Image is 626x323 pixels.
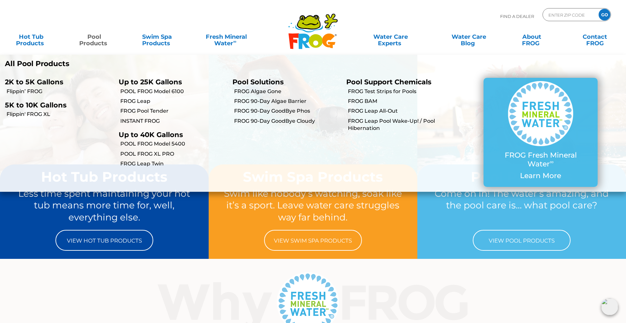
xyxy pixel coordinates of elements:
[120,160,228,167] a: FROG Leap Twin
[7,111,114,118] a: Flippin' FROG XL
[350,30,430,43] a: Water CareExperts
[548,10,592,20] input: Zip Code Form
[55,230,153,251] a: View Hot Tub Products
[601,298,618,315] img: openIcon
[120,107,228,115] a: FROG Pool Tender
[120,118,228,125] a: INSTANT FROG
[599,9,610,21] input: GO
[497,81,585,183] a: FROG Fresh Mineral Water∞ Learn More
[196,30,257,43] a: Fresh MineralWater∞
[348,88,455,95] a: FROG Test Strips for Pools
[264,230,362,251] a: View Swim Spa Products
[7,30,55,43] a: Hot TubProducts
[5,78,109,86] p: 2K to 5K Gallons
[497,151,585,168] p: FROG Fresh Mineral Water
[120,88,228,95] a: POOL FROG Model 6100
[133,30,182,43] a: Swim SpaProducts
[473,230,571,251] a: View Pool Products
[571,30,619,43] a: ContactFROG
[348,118,455,132] a: FROG Leap Pool Wake-Up! / Pool Hibernation
[346,78,450,86] p: Pool Support Chemicals
[120,140,228,147] a: POOL FROG Model 5400
[119,131,223,139] p: Up to 40K Gallons
[221,188,405,223] p: Swim like nobody’s watching, soak like it’s a sport. Leave water care struggles way far behind.
[69,30,118,43] a: PoolProducts
[234,98,341,105] a: FROG 90-Day Algae Barrier
[444,30,493,43] a: Water CareBlog
[233,39,236,44] sup: ∞
[497,172,585,180] p: Learn More
[12,188,196,223] p: Less time spent maintaining your hot tub means more time for, well, everything else.
[430,188,614,223] p: Come on in! The water’s amazing, and the pool care is… what pool care?
[7,88,114,95] a: Flippin’ FROG
[120,98,228,105] a: FROG Leap
[348,98,455,105] a: FROG BAM
[507,30,556,43] a: AboutFROG
[348,107,455,115] a: FROG Leap All-Out
[234,118,341,125] a: FROG 90-Day GoodBye Cloudy
[234,88,341,95] a: FROG Algae Gone
[120,150,228,158] a: POOL FROG XL PRO
[550,159,554,165] sup: ∞
[500,8,534,24] p: Find A Dealer
[232,78,284,86] a: Pool Solutions
[5,60,308,68] a: All Pool Products
[234,107,341,115] a: FROG 90-Day GoodBye Phos
[119,78,223,86] p: Up to 25K Gallons
[5,101,109,109] p: 5K to 10K Gallons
